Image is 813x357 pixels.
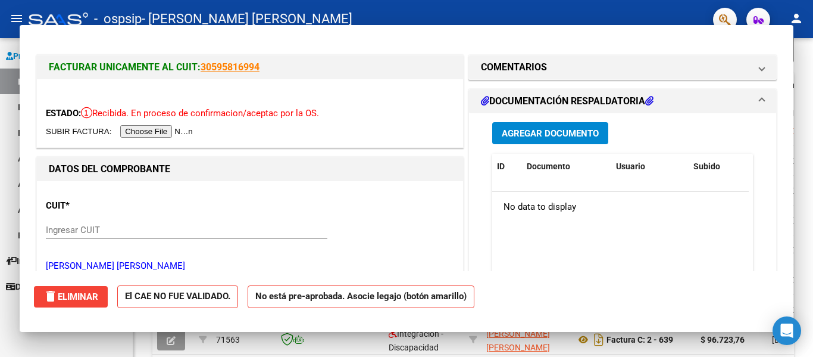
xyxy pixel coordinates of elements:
[10,11,24,26] mat-icon: menu
[772,335,796,344] span: [DATE]
[689,154,748,179] datatable-header-cell: Subido
[616,162,645,171] span: Usuario
[789,11,803,26] mat-icon: person
[49,61,201,73] span: FACTURAR UNICAMENTE AL CUIT:
[492,154,522,179] datatable-header-cell: ID
[142,6,352,32] span: - [PERSON_NAME] [PERSON_NAME]
[497,162,505,171] span: ID
[6,280,84,293] span: Datos de contacto
[469,89,776,113] mat-expansion-panel-header: DOCUMENTACIÓN RESPALDATORIA
[748,154,808,179] datatable-header-cell: Acción
[486,327,566,352] div: 27350237718
[522,154,611,179] datatable-header-cell: Documento
[117,285,238,309] strong: El CAE NO FUE VALIDADO.
[527,162,570,171] span: Documento
[6,49,114,63] span: Prestadores / Proveedores
[492,192,749,222] div: No data to display
[248,285,474,309] strong: No está pre-aprobada. Asocie legajo (botón amarillo)
[216,335,240,344] span: 71563
[201,61,259,73] a: 30595816994
[46,259,454,273] p: [PERSON_NAME] [PERSON_NAME]
[43,291,98,302] span: Eliminar
[49,163,170,175] strong: DATOS DEL COMPROBANTE
[94,6,142,32] span: - ospsip
[611,154,689,179] datatable-header-cell: Usuario
[701,335,745,344] strong: $ 96.723,76
[34,286,108,308] button: Eliminar
[469,55,776,79] mat-expansion-panel-header: COMENTARIOS
[773,316,801,345] div: Open Intercom Messenger
[46,199,168,213] p: CUIT
[591,330,606,349] i: Descargar documento
[6,254,61,268] span: Instructivos
[502,128,599,139] span: Agregar Documento
[81,108,319,119] span: Recibida. En proceso de confirmacion/aceptac por la OS.
[606,335,673,344] strong: Factura C: 2 - 639
[481,94,653,108] h1: DOCUMENTACIÓN RESPALDATORIA
[492,122,608,144] button: Agregar Documento
[481,60,547,74] h1: COMENTARIOS
[46,108,81,119] span: ESTADO:
[693,162,720,171] span: Subido
[43,289,58,303] mat-icon: delete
